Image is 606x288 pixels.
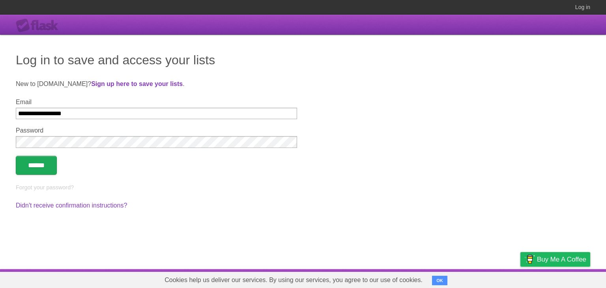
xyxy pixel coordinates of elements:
a: Didn't receive confirmation instructions? [16,202,127,209]
div: Flask [16,19,63,33]
p: New to [DOMAIN_NAME]? . [16,79,590,89]
a: Privacy [510,271,531,286]
label: Email [16,99,297,106]
a: Terms [483,271,501,286]
a: Developers [441,271,473,286]
button: OK [432,276,447,285]
a: About [415,271,432,286]
a: Suggest a feature [541,271,590,286]
a: Sign up here to save your lists [91,80,183,87]
span: Cookies help us deliver our services. By using our services, you agree to our use of cookies. [157,272,430,288]
a: Buy me a coffee [520,252,590,267]
label: Password [16,127,297,134]
span: Buy me a coffee [537,252,586,266]
a: Forgot your password? [16,184,74,191]
h1: Log in to save and access your lists [16,50,590,69]
img: Buy me a coffee [524,252,535,266]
